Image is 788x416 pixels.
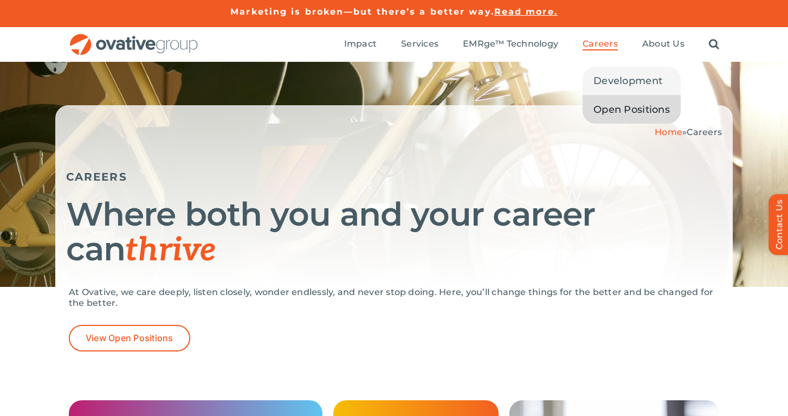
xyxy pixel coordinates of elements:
a: Marketing is broken—but there’s a better way. [230,7,494,17]
h5: CAREERS [66,170,722,183]
a: Open Positions [583,95,681,124]
a: Home [655,127,682,137]
a: Read more. [494,7,558,17]
span: Services [401,39,438,49]
a: EMRge™ Technology [463,39,558,50]
span: Development [593,73,662,88]
a: View Open Positions [69,325,190,351]
span: Careers [687,127,722,137]
a: Development [583,67,681,95]
h1: Where both you and your career can [66,197,722,268]
a: About Us [642,39,684,50]
nav: Menu [344,27,719,62]
span: View Open Positions [86,333,173,343]
span: » [655,127,722,137]
span: EMRge™ Technology [463,39,558,49]
span: Careers [583,39,618,49]
a: Services [401,39,438,50]
span: thrive [125,231,216,270]
a: Impact [344,39,377,50]
a: Search [709,39,719,50]
span: About Us [642,39,684,49]
p: At Ovative, we care deeply, listen closely, wonder endlessly, and never stop doing. Here, you’ll ... [69,287,719,309]
a: Careers [583,39,618,50]
span: Impact [344,39,377,49]
span: Open Positions [593,102,670,117]
a: OG_Full_horizontal_RGB [69,33,199,43]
